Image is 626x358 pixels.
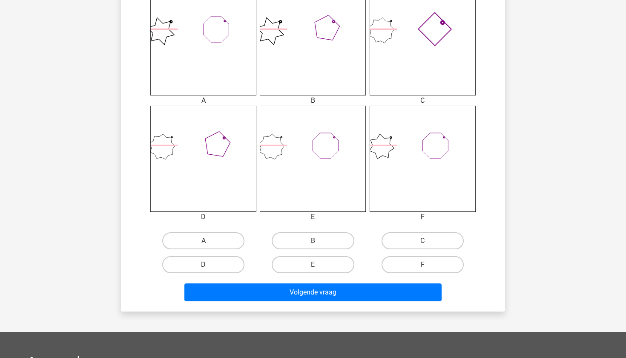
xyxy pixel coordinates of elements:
[144,95,263,106] div: A
[363,212,482,222] div: F
[382,256,464,273] label: F
[363,95,482,106] div: C
[184,283,442,301] button: Volgende vraag
[272,256,354,273] label: E
[382,232,464,249] label: C
[162,232,244,249] label: A
[162,256,244,273] label: D
[144,212,263,222] div: D
[253,212,372,222] div: E
[253,95,372,106] div: B
[272,232,354,249] label: B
